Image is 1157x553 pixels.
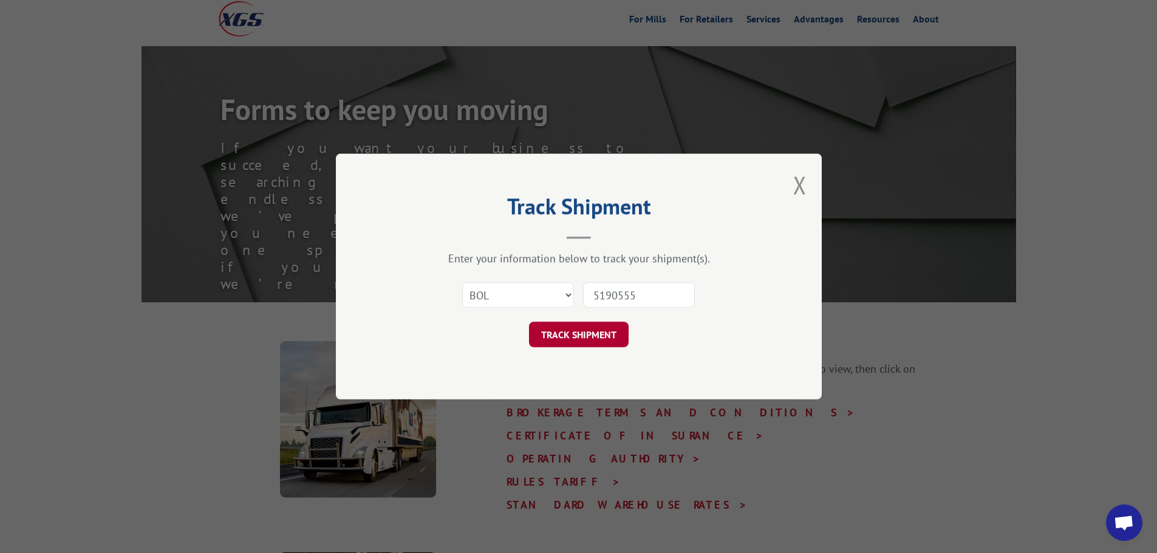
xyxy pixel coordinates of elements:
button: TRACK SHIPMENT [529,322,629,347]
input: Number(s) [583,282,695,308]
h2: Track Shipment [397,198,761,221]
div: Enter your information below to track your shipment(s). [397,251,761,265]
a: Open chat [1106,504,1142,541]
button: Close modal [793,169,807,201]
